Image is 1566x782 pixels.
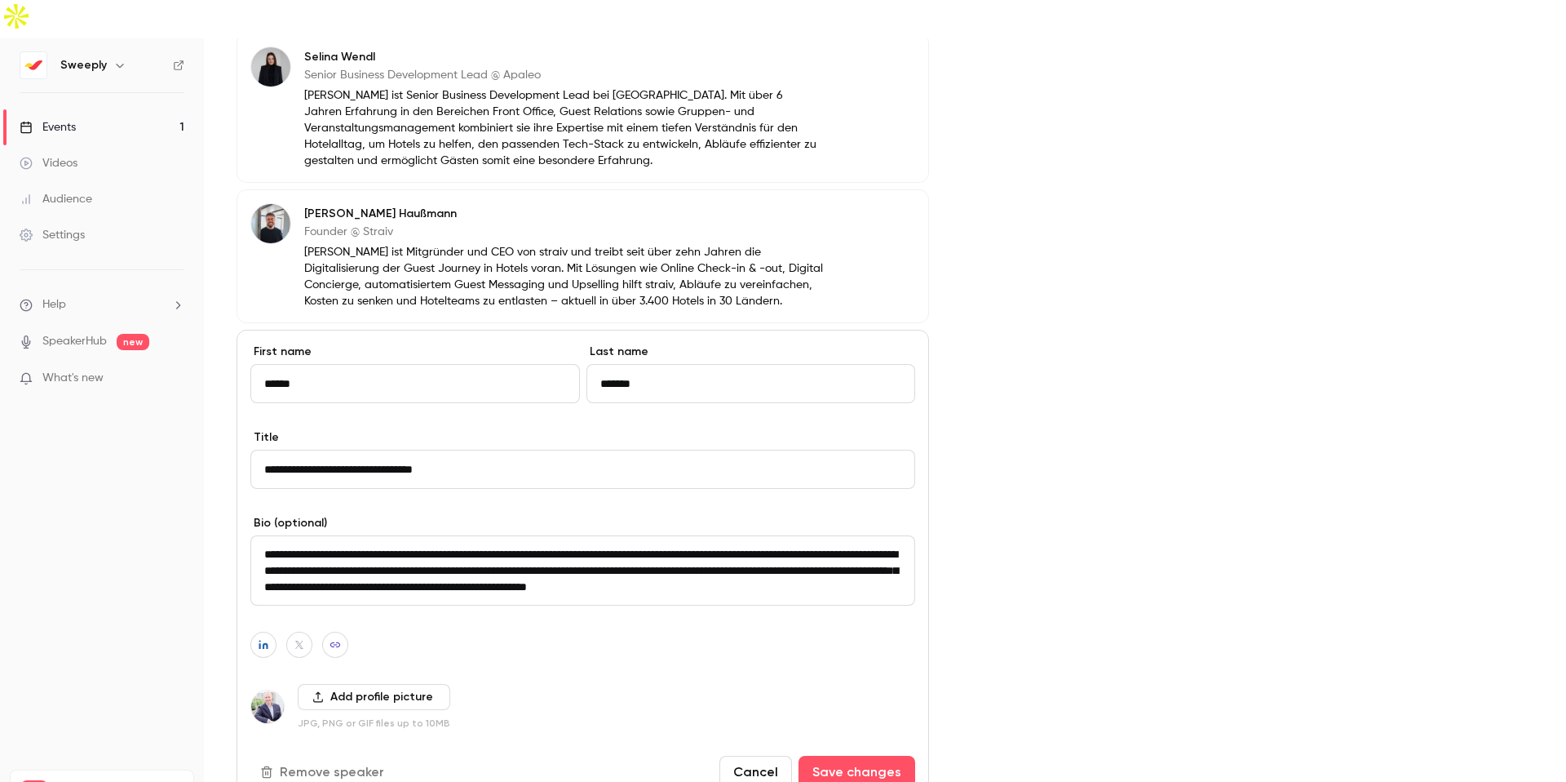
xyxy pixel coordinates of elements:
p: JPG, PNG or GIF files up to 10MB [298,717,450,730]
div: Alexander Haußmann[PERSON_NAME] HaußmannFounder @ Straiv[PERSON_NAME] ist Mitgründer und CEO von ... [237,189,929,323]
div: Events [20,119,76,136]
p: Selina Wendl [304,49,823,65]
div: Audience [20,191,92,207]
div: Selina WendlSelina WendlSenior Business Development Lead @ Apaleo[PERSON_NAME] ist Senior Busines... [237,33,929,183]
img: Stefan Athmann [251,691,284,723]
span: Help [42,296,66,313]
span: new [117,334,149,350]
div: Settings [20,227,85,243]
span: What's new [42,370,104,387]
div: Videos [20,155,77,171]
label: Title [250,429,915,446]
h6: Sweeply [60,57,107,73]
label: First name [250,344,580,360]
img: Selina Wendl [251,47,290,87]
label: Last name [586,344,916,360]
label: Bio (optional) [250,515,915,531]
p: Founder @ Straiv [304,224,823,240]
p: [PERSON_NAME] ist Mitgründer und CEO von straiv und treibt seit über zehn Jahren die Digitalisier... [304,244,823,309]
img: Sweeply [20,52,46,78]
p: [PERSON_NAME] Haußmann [304,206,823,222]
button: Add profile picture [298,684,450,710]
li: help-dropdown-opener [20,296,184,313]
img: Alexander Haußmann [251,204,290,243]
p: Senior Business Development Lead @ Apaleo [304,67,823,83]
a: SpeakerHub [42,333,107,350]
p: [PERSON_NAME] ist Senior Business Development Lead bei [GEOGRAPHIC_DATA]. Mit über 6 Jahren Erfah... [304,87,823,169]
